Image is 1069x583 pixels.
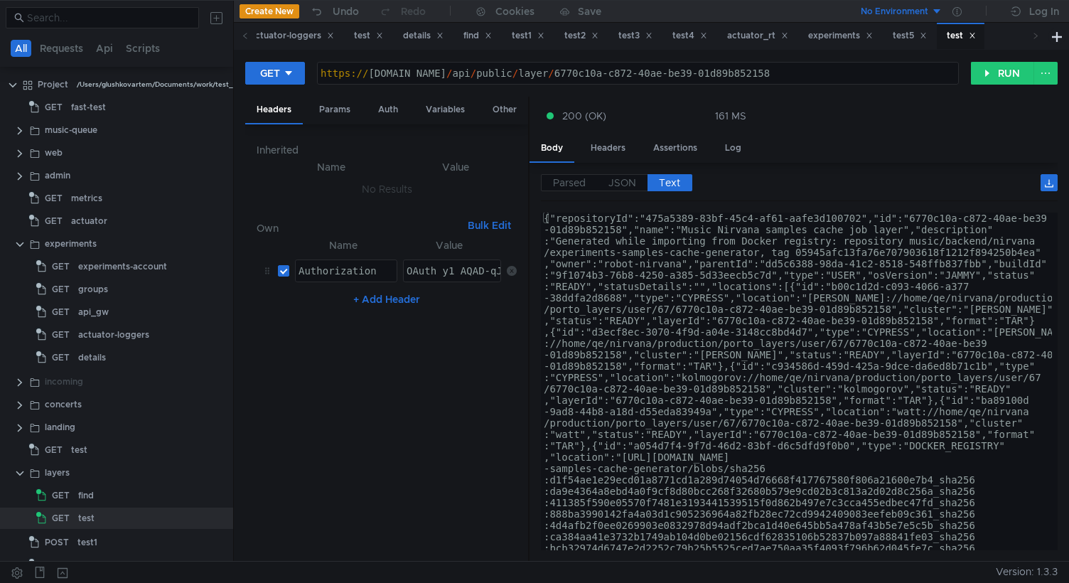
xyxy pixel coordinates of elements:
span: GET [52,324,70,346]
div: Headers [245,97,303,124]
div: actuator-loggers [78,324,149,346]
div: test1 [77,532,97,553]
h6: Own [257,220,462,237]
div: GET [260,65,280,81]
div: Save [578,6,601,16]
th: Value [397,237,501,254]
span: GET [45,210,63,232]
div: experiments [45,233,97,255]
div: Auth [367,97,409,123]
div: /Users/glushkovartem/Documents/work/test_mace/Project [77,74,278,95]
div: test [354,28,383,43]
div: experiments [808,28,873,43]
div: test [78,508,95,529]
span: GET [52,256,70,277]
div: test2 [564,28,598,43]
div: Log In [1029,3,1059,20]
div: test1 [512,28,544,43]
span: GET [45,555,63,576]
span: GET [52,508,70,529]
span: POST [45,532,69,553]
div: test2 [71,555,92,576]
span: JSON [608,176,636,189]
button: Create New [240,4,299,18]
button: RUN [971,62,1034,85]
div: incoming [45,371,83,392]
div: Body [530,135,574,163]
div: Other [481,97,528,123]
div: concerts [45,394,82,415]
div: test [71,439,87,461]
button: GET [245,62,305,85]
div: actuator-loggers [250,28,334,43]
div: Cookies [495,3,534,20]
span: Version: 1.3.3 [996,562,1058,582]
div: test [947,28,976,43]
span: GET [52,279,70,300]
div: Variables [414,97,476,123]
div: details [403,28,444,43]
div: Assertions [642,135,709,161]
th: Name [268,159,394,176]
div: No Environment [861,5,928,18]
div: Project [38,74,68,95]
span: GET [52,301,70,323]
button: Redo [369,1,436,22]
div: test4 [672,28,707,43]
div: api_gw [78,301,109,323]
span: Parsed [553,176,586,189]
div: admin [45,165,70,186]
div: test3 [618,28,652,43]
button: Requests [36,40,87,57]
div: Redo [401,3,426,20]
span: Text [659,176,680,189]
div: actuator_rt [727,28,788,43]
div: details [78,347,106,368]
div: groups [78,279,108,300]
div: landing [45,417,75,438]
button: + Add Header [348,291,426,308]
div: 161 MS [715,109,746,122]
span: GET [52,347,70,368]
span: 200 (OK) [562,108,606,124]
th: Name [289,237,397,254]
span: GET [45,439,63,461]
div: Params [308,97,362,123]
div: experiments-account [78,256,167,277]
div: actuator [71,210,107,232]
div: layers [45,462,70,483]
span: GET [45,97,63,118]
div: web [45,142,63,164]
span: GET [45,188,63,209]
span: GET [52,485,70,506]
div: test5 [893,28,927,43]
input: Search... [27,10,190,26]
button: Undo [299,1,369,22]
th: Value [394,159,517,176]
button: Scripts [122,40,164,57]
div: metrics [71,188,102,209]
div: Log [714,135,753,161]
div: fast-test [71,97,106,118]
button: Bulk Edit [462,217,517,234]
div: Undo [333,3,359,20]
div: find [463,28,492,43]
h6: Inherited [257,141,517,159]
div: Headers [579,135,637,161]
div: find [78,485,94,506]
button: Api [92,40,117,57]
button: All [11,40,31,57]
div: music-queue [45,119,97,141]
nz-embed-empty: No Results [362,183,412,196]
